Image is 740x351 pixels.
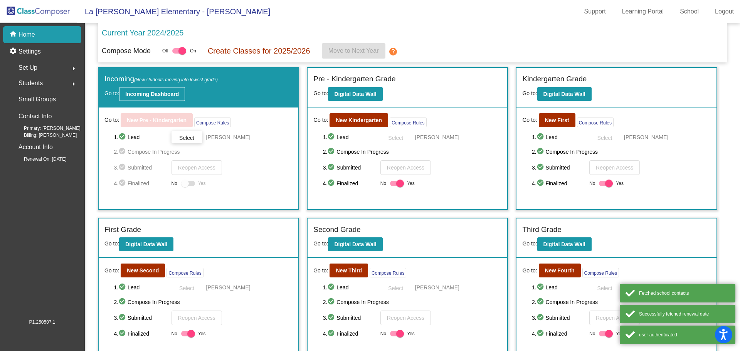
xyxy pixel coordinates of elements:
[536,163,546,172] mat-icon: check_circle
[114,283,167,292] span: 1. Lead
[125,241,167,247] b: Digital Data Wall
[545,117,569,123] b: New First
[102,46,151,56] p: Compose Mode
[313,116,328,124] span: Go to:
[380,131,411,143] button: Select
[327,313,336,322] mat-icon: check_circle
[118,297,128,307] mat-icon: check_circle
[114,329,167,338] span: 4. Finalized
[208,45,310,57] p: Create Classes for 2025/2026
[589,180,595,187] span: No
[616,179,624,188] span: Yes
[336,267,362,274] b: New Third
[532,163,585,172] span: 3. Submitted
[380,281,411,294] button: Select
[114,147,293,156] span: 2. Compose In Progress
[536,329,546,338] mat-icon: check_circle
[190,47,196,54] span: On
[330,264,368,277] button: New Third
[18,142,53,153] p: Account Info
[323,147,502,156] span: 2. Compose In Progress
[388,135,403,141] span: Select
[12,156,66,163] span: Renewal On: [DATE]
[624,133,668,141] span: [PERSON_NAME]
[327,283,336,292] mat-icon: check_circle
[415,284,459,291] span: [PERSON_NAME]
[522,240,537,247] span: Go to:
[172,311,222,325] button: Reopen Access
[327,163,336,172] mat-icon: check_circle
[532,147,711,156] span: 2. Compose In Progress
[313,224,361,235] label: Second Grade
[104,74,218,85] label: Incoming
[166,268,203,277] button: Compose Rules
[121,113,193,127] button: New Pre - Kindergarten
[537,87,592,101] button: Digital Data Wall
[114,179,167,188] span: 4. Finalized
[674,5,705,18] a: School
[323,297,502,307] span: 2. Compose In Progress
[330,113,388,127] button: New Kindergarten
[370,268,406,277] button: Compose Rules
[104,240,119,247] span: Go to:
[12,132,77,139] span: Billing: [PERSON_NAME]
[334,241,376,247] b: Digital Data Wall
[125,91,179,97] b: Incoming Dashboard
[114,133,167,142] span: 1. Lead
[121,264,165,277] button: New Second
[114,297,293,307] span: 2. Compose In Progress
[616,329,624,338] span: Yes
[388,285,403,291] span: Select
[313,240,328,247] span: Go to:
[323,179,377,188] span: 4. Finalized
[104,116,119,124] span: Go to:
[12,125,81,132] span: Primary: [PERSON_NAME]
[313,267,328,275] span: Go to:
[323,329,377,338] span: 4. Finalized
[134,77,218,82] span: (New students moving into lowest grade)
[639,331,730,338] div: user authenticated
[9,30,18,39] mat-icon: home
[596,315,633,321] span: Reopen Access
[597,285,612,291] span: Select
[336,117,382,123] b: New Kindergarten
[206,284,251,291] span: [PERSON_NAME]
[532,329,585,338] span: 4. Finalized
[380,311,431,325] button: Reopen Access
[323,133,377,142] span: 1. Lead
[327,133,336,142] mat-icon: check_circle
[118,313,128,322] mat-icon: check_circle
[172,131,202,143] button: Select
[104,267,119,275] span: Go to:
[532,179,585,188] span: 4. Finalized
[577,118,614,127] button: Compose Rules
[172,281,202,294] button: Select
[118,163,128,172] mat-icon: check_circle
[328,87,382,101] button: Digital Data Wall
[327,179,336,188] mat-icon: check_circle
[322,43,385,59] button: Move to Next Year
[328,47,379,54] span: Move to Next Year
[178,315,215,321] span: Reopen Access
[537,237,592,251] button: Digital Data Wall
[532,297,711,307] span: 2. Compose In Progress
[114,163,167,172] span: 3. Submitted
[118,329,128,338] mat-icon: check_circle
[639,311,730,317] div: Successfully fetched renewal date
[536,179,546,188] mat-icon: check_circle
[589,311,640,325] button: Reopen Access
[589,131,620,143] button: Select
[178,165,215,171] span: Reopen Access
[9,47,18,56] mat-icon: settings
[536,133,546,142] mat-icon: check_circle
[596,165,633,171] span: Reopen Access
[539,113,575,127] button: New First
[327,329,336,338] mat-icon: check_circle
[543,91,585,97] b: Digital Data Wall
[18,94,56,105] p: Small Groups
[119,87,185,101] button: Incoming Dashboard
[387,315,424,321] span: Reopen Access
[118,283,128,292] mat-icon: check_circle
[77,5,270,18] span: La [PERSON_NAME] Elementary - [PERSON_NAME]
[179,285,194,291] span: Select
